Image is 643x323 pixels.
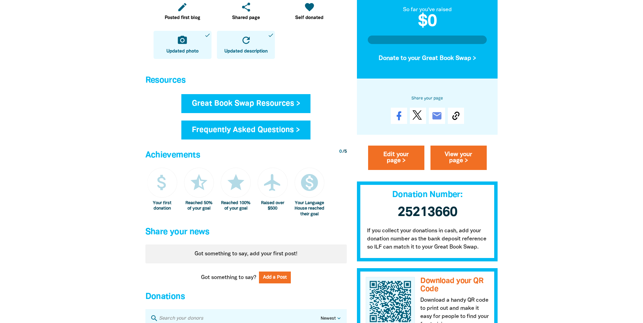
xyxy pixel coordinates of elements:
a: refreshUpdated descriptiondone [217,31,275,59]
span: 25213660 [398,206,457,218]
div: Paginated content [145,244,347,263]
div: So far you've raised [368,6,487,14]
i: refresh [241,35,252,46]
span: Updated description [224,48,268,55]
i: camera_alt [177,35,188,46]
a: Share [391,107,407,124]
a: View your page > [430,145,487,170]
span: Posted first blog [165,15,200,21]
button: Add a Post [259,272,291,283]
div: Your Language House reached their goal [295,200,325,217]
div: Got something to say, add your first post! [145,244,347,263]
button: Donate to your Great Book Swap > [368,49,487,68]
span: Self donated [295,15,323,21]
span: Shared page [232,15,260,21]
i: done [268,32,274,38]
i: done [204,32,210,38]
span: Updated photo [166,48,199,55]
div: Your first donation [147,200,177,212]
i: edit [177,2,188,13]
i: star_half [189,172,209,193]
h2: $0 [368,14,487,30]
button: Copy Link [448,107,464,124]
i: email [431,110,442,121]
a: Great Book Swap Resources > [181,94,311,113]
i: search [150,314,158,322]
a: Edit your page > [368,145,424,170]
div: Raised over $500 [258,200,288,212]
div: Reached 100% of your goal [221,200,251,212]
i: monetization_on [299,172,320,193]
h3: Download your QR Code [420,277,489,293]
input: Search your donors [158,314,321,323]
i: airplanemode_active [262,172,283,193]
i: share [241,2,252,13]
h4: Achievements [145,149,347,162]
a: Frequently Asked Questions > [181,121,310,139]
h6: Share your page [368,95,487,102]
div: / 5 [339,149,347,155]
div: Reached 50% of your goal [184,200,214,212]
span: 0 [339,150,342,154]
a: email [429,107,445,124]
i: favorite [304,2,315,13]
i: star [226,172,246,193]
span: Donations [145,293,185,301]
span: Donation Number: [392,191,462,198]
a: camera_altUpdated photodone [154,31,212,59]
span: Got something to say? [201,274,256,282]
h4: Share your news [145,225,347,239]
span: Resources [145,77,185,84]
p: If you collect your donations in cash, add your donation number as the bank deposit reference so ... [357,227,498,261]
a: Post [410,107,426,124]
i: attach_money [152,172,172,193]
